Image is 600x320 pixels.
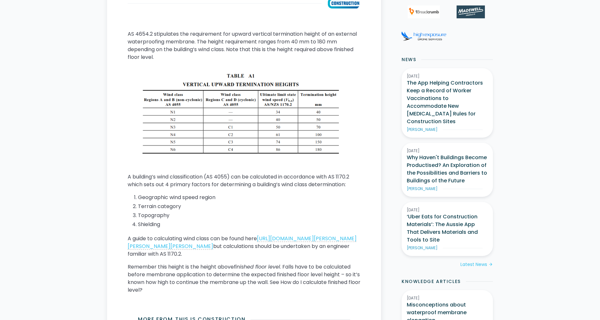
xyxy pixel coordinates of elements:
li: Terrain category [138,203,360,210]
a: Latest Newsarrow_forward [460,261,493,268]
li: Geographic wind speed region [138,194,360,201]
em: finished floor level [234,263,280,270]
div: [DATE] [407,148,488,154]
h3: The App Helping Contractors Keep a Record of Worker Vaccinations to Accommodate New [MEDICAL_DATA... [407,79,488,125]
img: High Exposure [401,31,446,41]
p: A guide to calculating wind class can be found here but calculations should be undertaken by an e... [128,235,360,258]
div: [DATE] [407,295,488,301]
h2: News [402,56,416,63]
div: [DATE] [407,207,488,213]
img: 1Breadcrumb [408,5,440,18]
a: [DATE]‘Uber Eats for Construction Materials’: The Aussie App That Delivers Materials and Tools to... [402,202,493,256]
img: Madewell Products [457,5,485,18]
div: arrow_forward [488,261,493,268]
li: Shielding [138,221,360,228]
div: [PERSON_NAME] [407,186,438,192]
li: Topography [138,212,360,219]
p: A building’s wind classification (AS 4055) can be calculated in accordance with AS 1170.2 which s... [128,173,360,188]
p: Remember this height is the height above . Falls have to be calculated before membrane applicatio... [128,263,360,294]
h2: Knowledge Articles [402,278,461,285]
div: [PERSON_NAME] [407,245,438,251]
div: [DATE] [407,73,488,79]
h3: Why Haven't Buildings Become Productised? An Exploration of the Possibilities and Barriers to Bui... [407,154,488,185]
div: Latest News [460,261,487,268]
h3: ‘Uber Eats for Construction Materials’: The Aussie App That Delivers Materials and Tools to Site [407,213,488,244]
p: AS 4654.2 stipulates the requirement for upward vertical termination height of an external waterp... [128,30,360,61]
div: [PERSON_NAME] [407,127,438,133]
a: [URL][DOMAIN_NAME][PERSON_NAME][PERSON_NAME][PERSON_NAME] [128,235,357,250]
a: [DATE]Why Haven't Buildings Become Productised? An Exploration of the Possibilities and Barriers ... [402,143,493,197]
a: [DATE]The App Helping Contractors Keep a Record of Worker Vaccinations to Accommodate New [MEDICA... [402,68,493,138]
